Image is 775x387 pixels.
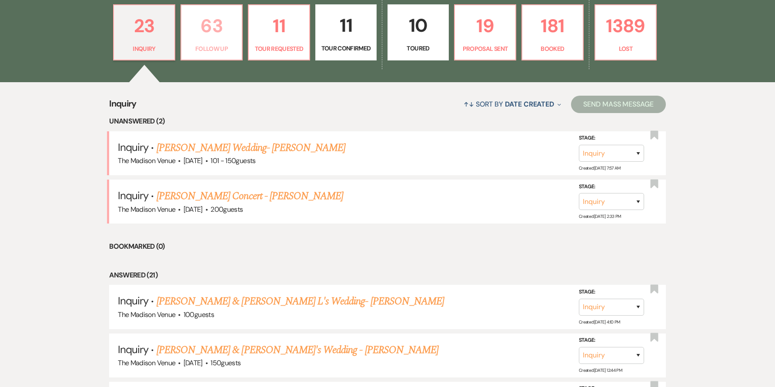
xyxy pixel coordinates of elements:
[109,241,666,252] li: Bookmarked (0)
[113,4,175,61] a: 23Inquiry
[571,96,666,113] button: Send Mass Message
[184,205,203,214] span: [DATE]
[180,4,243,61] a: 63Follow Up
[119,11,169,40] p: 23
[184,156,203,165] span: [DATE]
[579,165,621,171] span: Created: [DATE] 7:57 AM
[521,4,584,61] a: 181Booked
[118,140,148,154] span: Inquiry
[460,11,510,40] p: 19
[184,310,214,319] span: 100 guests
[601,11,651,40] p: 1389
[118,294,148,307] span: Inquiry
[157,188,343,204] a: [PERSON_NAME] Concert - [PERSON_NAME]
[460,93,565,116] button: Sort By Date Created
[118,310,175,319] span: The Madison Venue
[248,4,310,61] a: 11Tour Requested
[254,11,304,40] p: 11
[579,336,644,345] label: Stage:
[157,140,345,156] a: [PERSON_NAME] Wedding- [PERSON_NAME]
[118,156,175,165] span: The Madison Venue
[528,11,578,40] p: 181
[119,44,169,53] p: Inquiry
[579,214,621,219] span: Created: [DATE] 2:33 PM
[210,358,241,367] span: 150 guests
[460,44,510,53] p: Proposal Sent
[118,343,148,356] span: Inquiry
[601,44,651,53] p: Lost
[579,133,644,143] label: Stage:
[118,205,175,214] span: The Madison Venue
[579,319,620,325] span: Created: [DATE] 4:10 PM
[187,11,237,40] p: 63
[109,97,137,116] span: Inquiry
[321,11,371,40] p: 11
[321,43,371,53] p: Tour Confirmed
[210,205,243,214] span: 200 guests
[118,358,175,367] span: The Madison Venue
[579,182,644,192] label: Stage:
[387,4,449,61] a: 10Toured
[393,43,443,53] p: Toured
[579,287,644,297] label: Stage:
[315,4,377,61] a: 11Tour Confirmed
[118,189,148,202] span: Inquiry
[157,342,438,358] a: [PERSON_NAME] & [PERSON_NAME]'s Wedding - [PERSON_NAME]
[454,4,516,61] a: 19Proposal Sent
[505,100,554,109] span: Date Created
[579,367,622,373] span: Created: [DATE] 12:44 PM
[109,270,666,281] li: Answered (21)
[528,44,578,53] p: Booked
[595,4,657,61] a: 1389Lost
[393,11,443,40] p: 10
[464,100,474,109] span: ↑↓
[184,358,203,367] span: [DATE]
[210,156,255,165] span: 101 - 150 guests
[187,44,237,53] p: Follow Up
[254,44,304,53] p: Tour Requested
[157,294,444,309] a: [PERSON_NAME] & [PERSON_NAME] L's Wedding- [PERSON_NAME]
[109,116,666,127] li: Unanswered (2)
